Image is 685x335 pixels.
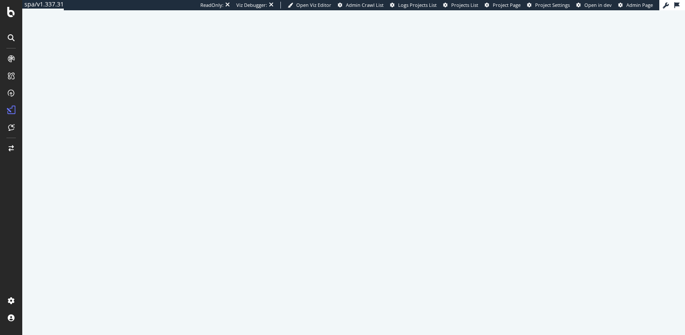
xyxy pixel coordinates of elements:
[346,2,384,8] span: Admin Crawl List
[618,2,653,9] a: Admin Page
[485,2,521,9] a: Project Page
[398,2,437,8] span: Logs Projects List
[527,2,570,9] a: Project Settings
[288,2,331,9] a: Open Viz Editor
[200,2,223,9] div: ReadOnly:
[390,2,437,9] a: Logs Projects List
[576,2,612,9] a: Open in dev
[584,2,612,8] span: Open in dev
[535,2,570,8] span: Project Settings
[451,2,478,8] span: Projects List
[323,151,384,181] div: animation
[493,2,521,8] span: Project Page
[296,2,331,8] span: Open Viz Editor
[338,2,384,9] a: Admin Crawl List
[626,2,653,8] span: Admin Page
[236,2,267,9] div: Viz Debugger:
[443,2,478,9] a: Projects List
